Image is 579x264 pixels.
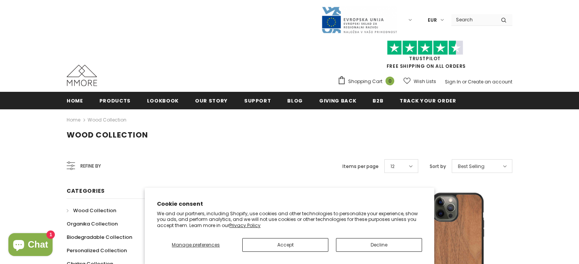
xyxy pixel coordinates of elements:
span: Categories [67,187,105,195]
button: Decline [336,238,422,252]
span: Wood Collection [67,130,148,140]
a: Javni Razpis [321,16,397,23]
label: Items per page [342,163,379,170]
a: Privacy Policy [229,222,261,229]
span: Our Story [195,97,228,104]
label: Sort by [430,163,446,170]
span: support [244,97,271,104]
button: Manage preferences [157,238,235,252]
span: Wood Collection [73,207,116,214]
span: Biodegradable Collection [67,234,132,241]
span: Giving back [319,97,356,104]
a: Our Story [195,92,228,109]
a: Lookbook [147,92,179,109]
a: Products [99,92,131,109]
span: or [462,78,467,85]
a: Wood Collection [67,204,116,217]
input: Search Site [451,14,495,25]
a: Track your order [400,92,456,109]
a: Sign In [445,78,461,85]
a: Shopping Cart 0 [337,76,398,87]
a: B2B [373,92,383,109]
img: Javni Razpis [321,6,397,34]
a: Biodegradable Collection [67,230,132,244]
a: Wish Lists [403,75,436,88]
img: MMORE Cases [67,65,97,86]
a: support [244,92,271,109]
span: Lookbook [147,97,179,104]
span: Blog [287,97,303,104]
a: Create an account [468,78,512,85]
h2: Cookie consent [157,200,422,208]
span: Shopping Cart [348,78,382,85]
span: FREE SHIPPING ON ALL ORDERS [337,44,512,69]
img: Trust Pilot Stars [387,40,463,55]
p: We and our partners, including Shopify, use cookies and other technologies to personalize your ex... [157,211,422,229]
span: EUR [428,16,437,24]
a: Personalized Collection [67,244,127,257]
span: Manage preferences [172,242,220,248]
span: Track your order [400,97,456,104]
span: Wish Lists [414,78,436,85]
a: Home [67,92,83,109]
span: 0 [385,77,394,85]
inbox-online-store-chat: Shopify online store chat [6,233,55,258]
a: Giving back [319,92,356,109]
span: Best Selling [458,163,485,170]
a: Wood Collection [88,117,126,123]
a: Organika Collection [67,217,118,230]
span: Personalized Collection [67,247,127,254]
span: Organika Collection [67,220,118,227]
span: Products [99,97,131,104]
a: Blog [287,92,303,109]
span: Home [67,97,83,104]
span: Refine by [80,162,101,170]
span: B2B [373,97,383,104]
button: Accept [242,238,328,252]
a: Home [67,115,80,125]
a: Trustpilot [409,55,441,62]
span: 12 [390,163,395,170]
